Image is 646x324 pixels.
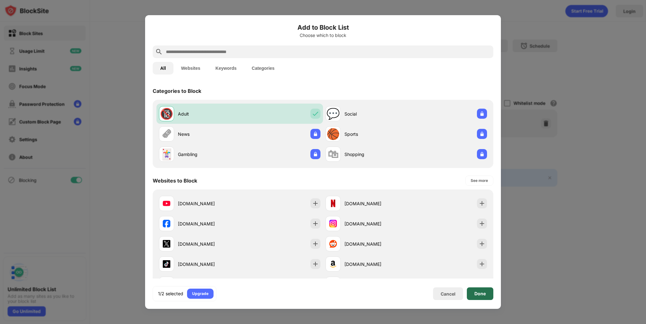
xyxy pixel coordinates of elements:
div: [DOMAIN_NAME] [178,220,240,227]
div: Shopping [344,151,406,158]
div: [DOMAIN_NAME] [344,200,406,207]
div: 💬 [326,107,340,120]
button: Categories [244,62,282,75]
div: [DOMAIN_NAME] [178,241,240,247]
img: favicons [163,260,170,268]
div: 🔞 [160,107,173,120]
img: favicons [329,260,337,268]
img: favicons [163,200,170,207]
div: [DOMAIN_NAME] [344,241,406,247]
div: Categories to Block [153,88,201,94]
div: [DOMAIN_NAME] [344,220,406,227]
img: favicons [163,220,170,227]
div: Choose which to block [153,33,493,38]
div: [DOMAIN_NAME] [178,200,240,207]
button: Websites [173,62,208,75]
div: See more [471,177,488,184]
h6: Add to Block List [153,23,493,32]
div: 🃏 [160,148,173,161]
div: Social [344,111,406,117]
button: Keywords [208,62,244,75]
div: [DOMAIN_NAME] [344,261,406,267]
img: favicons [329,240,337,248]
div: [DOMAIN_NAME] [178,261,240,267]
div: Sports [344,131,406,137]
div: Done [474,291,486,296]
div: 🗞 [161,128,172,141]
div: 🏀 [326,128,340,141]
button: All [153,62,173,75]
div: Websites to Block [153,177,197,184]
img: favicons [329,220,337,227]
img: search.svg [155,48,163,56]
div: 🛍 [328,148,338,161]
div: Gambling [178,151,240,158]
div: 1/2 selected [158,291,183,297]
img: favicons [163,240,170,248]
div: News [178,131,240,137]
div: Cancel [441,291,455,297]
div: Adult [178,111,240,117]
div: Upgrade [192,291,208,297]
img: favicons [329,200,337,207]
